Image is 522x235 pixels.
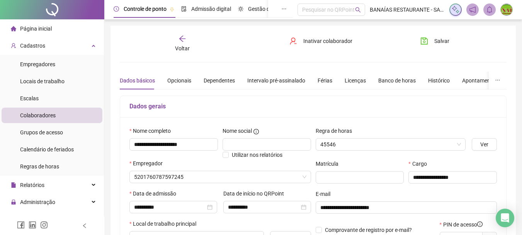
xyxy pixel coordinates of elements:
[40,221,48,229] span: instagram
[232,152,282,158] span: Utilizar nos relatórios
[451,5,460,14] img: sparkle-icon.fc2bf0ac1784a2077858766a79e2daf3.svg
[120,76,155,85] div: Dados básicos
[325,227,412,233] span: Comprovante de registro por e-mail?
[129,220,201,228] label: Local de trabalho principal
[129,127,176,135] label: Nome completo
[420,37,428,45] span: save
[303,37,352,45] span: Inativar colaborador
[316,190,335,198] label: E-mail
[378,76,416,85] div: Banco de horas
[20,26,52,32] span: Página inicial
[20,216,50,222] span: Exportações
[20,129,63,136] span: Grupos de acesso
[124,6,167,12] span: Controle de ponto
[129,189,181,198] label: Data de admissão
[129,102,497,111] h5: Dados gerais
[253,129,259,134] span: info-circle
[11,199,16,205] span: lock
[316,127,357,135] label: Regra de horas
[20,78,65,84] span: Locais de trabalho
[469,6,476,13] span: notification
[289,37,297,45] span: user-delete
[170,7,174,12] span: pushpin
[434,37,449,45] span: Salvar
[472,138,497,151] button: Ver
[191,6,231,12] span: Admissão digital
[20,61,55,67] span: Empregadores
[167,76,191,85] div: Opcionais
[17,221,25,229] span: facebook
[480,140,488,149] span: Ver
[238,6,243,12] span: sun
[20,163,59,170] span: Regras de horas
[29,221,36,229] span: linkedin
[20,43,45,49] span: Cadastros
[11,43,16,48] span: user-add
[284,35,358,47] button: Inativar colaborador
[114,6,119,12] span: clock-circle
[486,6,493,13] span: bell
[20,95,39,101] span: Escalas
[134,171,306,183] span: 5201760787597245
[318,76,332,85] div: Férias
[320,139,461,150] span: 45546
[223,127,252,135] span: Nome social
[462,76,498,85] div: Apontamentos
[345,76,366,85] div: Licenças
[355,7,361,13] span: search
[495,77,500,83] span: ellipsis
[82,223,87,228] span: left
[20,199,55,205] span: Administração
[248,6,287,12] span: Gestão de férias
[316,160,343,168] label: Matrícula
[501,4,512,15] img: 49234
[11,182,16,188] span: file
[415,35,455,47] button: Salvar
[408,160,432,168] label: Cargo
[129,159,168,168] label: Empregador
[443,220,483,229] span: PIN de acesso
[223,189,289,198] label: Data de início no QRPoint
[247,76,305,85] div: Intervalo pré-assinalado
[20,146,74,153] span: Calendário de feriados
[281,6,287,12] span: ellipsis
[477,221,483,227] span: info-circle
[489,72,507,89] button: ellipsis
[428,76,450,85] div: Histórico
[496,209,514,227] div: Open Intercom Messenger
[175,45,190,51] span: Voltar
[11,26,16,31] span: home
[20,182,44,188] span: Relatórios
[204,76,235,85] div: Dependentes
[179,35,186,43] span: arrow-left
[181,6,187,12] span: file-done
[20,112,56,118] span: Colaboradores
[370,5,445,14] span: BANAÍAS RESTAURANTE - SANTOS & VIEIRA RESTAURANTE LTDA ME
